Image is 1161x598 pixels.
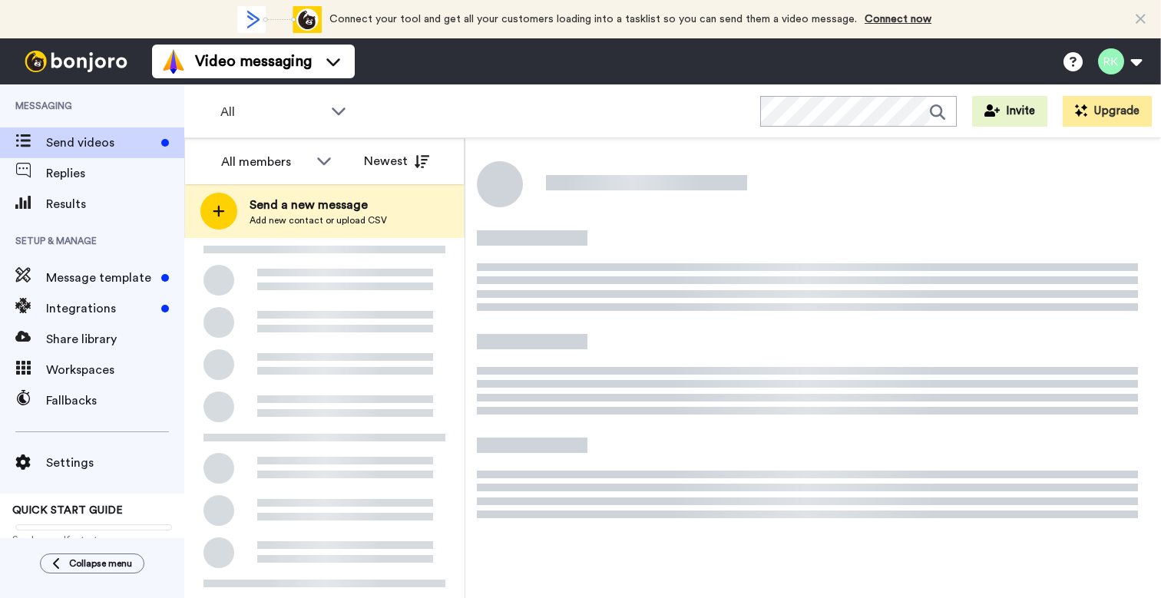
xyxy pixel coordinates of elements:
[46,361,184,379] span: Workspaces
[221,153,309,171] div: All members
[195,51,312,72] span: Video messaging
[250,214,387,226] span: Add new contact or upload CSV
[46,134,155,152] span: Send videos
[46,392,184,410] span: Fallbacks
[12,534,172,546] span: Send yourself a test
[1063,96,1152,127] button: Upgrade
[40,553,144,573] button: Collapse menu
[352,146,441,177] button: Newest
[329,14,857,25] span: Connect your tool and get all your customers loading into a tasklist so you can send them a video...
[161,49,186,74] img: vm-color.svg
[18,51,134,72] img: bj-logo-header-white.svg
[220,103,323,121] span: All
[865,14,931,25] a: Connect now
[46,195,184,213] span: Results
[46,330,184,349] span: Share library
[46,454,184,472] span: Settings
[46,269,155,287] span: Message template
[250,196,387,214] span: Send a new message
[237,6,322,33] div: animation
[46,164,184,183] span: Replies
[69,557,132,570] span: Collapse menu
[972,96,1047,127] button: Invite
[12,505,123,516] span: QUICK START GUIDE
[46,299,155,318] span: Integrations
